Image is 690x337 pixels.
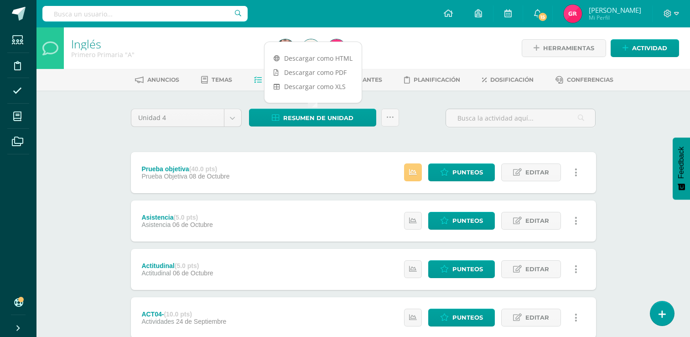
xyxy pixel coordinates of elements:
[135,73,179,87] a: Anuncios
[555,73,613,87] a: Conferencias
[677,147,685,179] span: Feedback
[564,5,582,23] img: a8b7d6a32ad83b69ddb3ec802e209076.png
[482,73,534,87] a: Dosificación
[265,79,362,94] a: Descargar como XLS
[131,109,241,126] a: Unidad 4
[189,165,217,173] strong: (40.0 pts)
[176,318,227,325] span: 24 de Septiembre
[71,50,265,59] div: Primero Primaria 'A'
[428,309,495,326] a: Punteos
[141,262,213,269] div: Actitudinal
[138,109,217,126] span: Unidad 4
[189,173,230,180] span: 08 de Octubre
[141,165,229,173] div: Prueba objetiva
[172,221,213,228] span: 06 de Octubre
[428,212,495,230] a: Punteos
[173,269,213,277] span: 06 de Octubre
[538,12,548,22] span: 15
[632,40,667,57] span: Actividad
[276,39,295,58] img: 3e7f8260d6e5be980477c672129d8ea4.png
[404,73,460,87] a: Planificación
[141,221,171,228] span: Asistencia
[302,39,320,58] img: 5eb53e217b686ee6b2ea6dc31a66d172.png
[141,173,187,180] span: Prueba Objetiva
[212,76,232,83] span: Temas
[452,261,483,278] span: Punteos
[254,73,306,87] a: Actividades
[611,39,679,57] a: Actividad
[42,6,248,21] input: Busca un usuario...
[543,40,594,57] span: Herramientas
[147,76,179,83] span: Anuncios
[589,5,641,15] span: [PERSON_NAME]
[452,212,483,229] span: Punteos
[141,318,174,325] span: Actividades
[265,51,362,65] a: Descargar como HTML
[265,65,362,79] a: Descargar como PDF
[414,76,460,83] span: Planificación
[525,164,549,181] span: Editar
[525,261,549,278] span: Editar
[201,73,232,87] a: Temas
[71,37,265,50] h1: Inglés
[164,311,192,318] strong: (10.0 pts)
[452,309,483,326] span: Punteos
[522,39,606,57] a: Herramientas
[525,309,549,326] span: Editar
[283,110,353,126] span: Resumen de unidad
[567,76,613,83] span: Conferencias
[175,262,199,269] strong: (5.0 pts)
[71,36,101,52] a: Inglés
[452,164,483,181] span: Punteos
[525,212,549,229] span: Editar
[327,39,346,58] img: a8b7d6a32ad83b69ddb3ec802e209076.png
[428,163,495,181] a: Punteos
[141,311,226,318] div: ACT04-
[249,109,376,126] a: Resumen de unidad
[589,14,641,21] span: Mi Perfil
[446,109,595,127] input: Busca la actividad aquí...
[141,269,171,277] span: Actitudinal
[673,137,690,200] button: Feedback - Mostrar encuesta
[428,260,495,278] a: Punteos
[141,214,213,221] div: Asistencia
[490,76,534,83] span: Dosificación
[173,214,198,221] strong: (5.0 pts)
